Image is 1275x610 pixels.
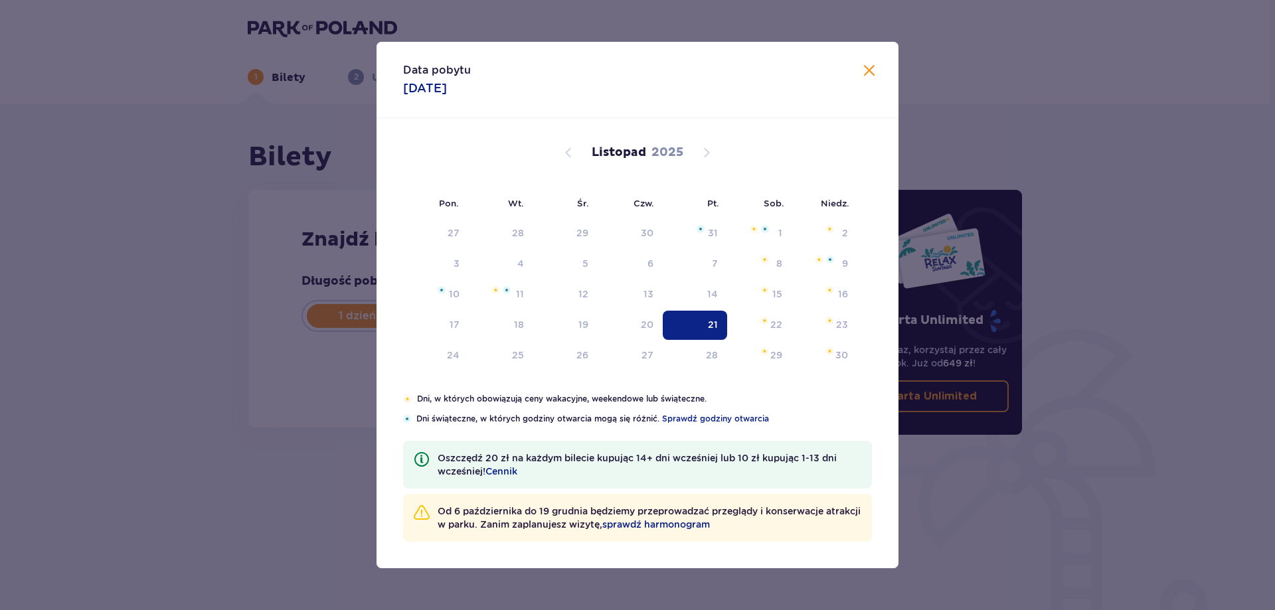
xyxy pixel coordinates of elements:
td: piątek, 28 listopada 2025 [663,341,727,370]
td: sobota, 22 listopada 2025 [727,311,792,340]
div: 20 [641,318,653,331]
div: 18 [514,318,524,331]
p: Listopad [592,145,646,161]
div: 21 [708,318,718,331]
small: Śr. [577,198,589,208]
td: niedziela, 16 listopada 2025 [792,280,857,309]
div: 29 [770,348,782,362]
p: [DATE] [403,80,447,96]
td: sobota, 15 listopada 2025 [727,280,792,309]
img: Pomarańczowa gwiazdka [491,286,500,294]
div: 14 [707,287,718,301]
div: 9 [842,257,848,270]
td: poniedziałek, 24 listopada 2025 [403,341,469,370]
td: wtorek, 18 listopada 2025 [469,311,533,340]
div: 26 [576,348,588,362]
div: 31 [708,226,718,240]
div: 12 [578,287,588,301]
small: Pt. [707,198,719,208]
p: Dni świąteczne, w których godziny otwarcia mogą się różnić. [416,413,872,425]
td: środa, 26 listopada 2025 [533,341,598,370]
div: 27 [448,226,460,240]
td: sobota, 29 listopada 2025 [727,341,792,370]
p: Oszczędź 20 zł na każdym bilecie kupując 14+ dni wcześniej lub 10 zł kupując 1-13 dni wcześniej! [438,451,861,478]
a: Cennik [485,465,517,478]
div: 29 [576,226,588,240]
small: Pon. [439,198,459,208]
td: wtorek, 4 listopada 2025 [469,250,533,279]
td: niedziela, 23 listopada 2025 [792,311,857,340]
div: 13 [643,287,653,301]
td: wtorek, 11 listopada 2025 [469,280,533,309]
small: Czw. [634,198,654,208]
p: Od 6 października do 19 grudnia będziemy przeprowadzać przeglądy i konserwacje atrakcji w parku. ... [438,504,861,531]
img: Pomarańczowa gwiazdka [403,395,412,403]
td: piątek, 14 listopada 2025 [663,280,727,309]
div: 6 [647,257,653,270]
p: Data pobytu [403,63,471,78]
div: 7 [712,257,718,270]
td: sobota, 8 listopada 2025 [727,250,792,279]
div: 17 [450,318,460,331]
button: Zamknij [861,63,877,80]
div: 1 [778,226,782,240]
img: Pomarańczowa gwiazdka [825,225,834,233]
img: Niebieska gwiazdka [438,286,446,294]
td: czwartek, 27 listopada 2025 [598,341,663,370]
small: Niedz. [821,198,849,208]
div: 4 [517,257,524,270]
a: Sprawdź godziny otwarcia [662,413,769,425]
td: sobota, 1 listopada 2025 [727,219,792,248]
div: 8 [776,257,782,270]
div: 25 [512,348,524,362]
img: Pomarańczowa gwiazdka [825,317,834,325]
td: czwartek, 6 listopada 2025 [598,250,663,279]
td: czwartek, 20 listopada 2025 [598,311,663,340]
img: Niebieska gwiazdka [826,256,834,264]
div: 30 [641,226,653,240]
img: Niebieska gwiazdka [761,225,769,233]
div: 28 [512,226,524,240]
td: środa, 5 listopada 2025 [533,250,598,279]
img: Pomarańczowa gwiazdka [760,317,769,325]
td: środa, 29 października 2025 [533,219,598,248]
div: 24 [447,348,460,362]
td: czwartek, 30 października 2025 [598,219,663,248]
td: wtorek, 28 października 2025 [469,219,533,248]
img: Pomarańczowa gwiazdka [815,256,823,264]
img: Pomarańczowa gwiazdka [760,347,769,355]
td: poniedziałek, 17 listopada 2025 [403,311,469,340]
button: Następny miesiąc [699,145,715,161]
img: Pomarańczowa gwiazdka [760,256,769,264]
td: niedziela, 30 listopada 2025 [792,341,857,370]
div: 5 [582,257,588,270]
div: 30 [835,348,848,362]
img: Niebieska gwiazdka [503,286,511,294]
td: niedziela, 2 listopada 2025 [792,219,857,248]
div: 22 [770,318,782,331]
div: 2 [842,226,848,240]
td: poniedziałek, 27 października 2025 [403,219,469,248]
td: czwartek, 13 listopada 2025 [598,280,663,309]
td: środa, 19 listopada 2025 [533,311,598,340]
img: Pomarańczowa gwiazdka [825,347,834,355]
div: 28 [706,348,718,362]
img: Pomarańczowa gwiazdka [750,225,758,233]
div: 11 [516,287,524,301]
td: poniedziałek, 3 listopada 2025 [403,250,469,279]
img: Niebieska gwiazdka [697,225,705,233]
div: 27 [641,348,653,362]
td: piątek, 7 listopada 2025 [663,250,727,279]
p: Dni, w których obowiązują ceny wakacyjne, weekendowe lub świąteczne. [417,393,872,405]
td: poniedziałek, 10 listopada 2025 [403,280,469,309]
a: sprawdź harmonogram [602,518,710,531]
td: środa, 12 listopada 2025 [533,280,598,309]
img: Niebieska gwiazdka [403,415,411,423]
small: Wt. [508,198,524,208]
small: Sob. [764,198,784,208]
div: 23 [836,318,848,331]
div: 3 [454,257,460,270]
p: 2025 [651,145,683,161]
div: 15 [772,287,782,301]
